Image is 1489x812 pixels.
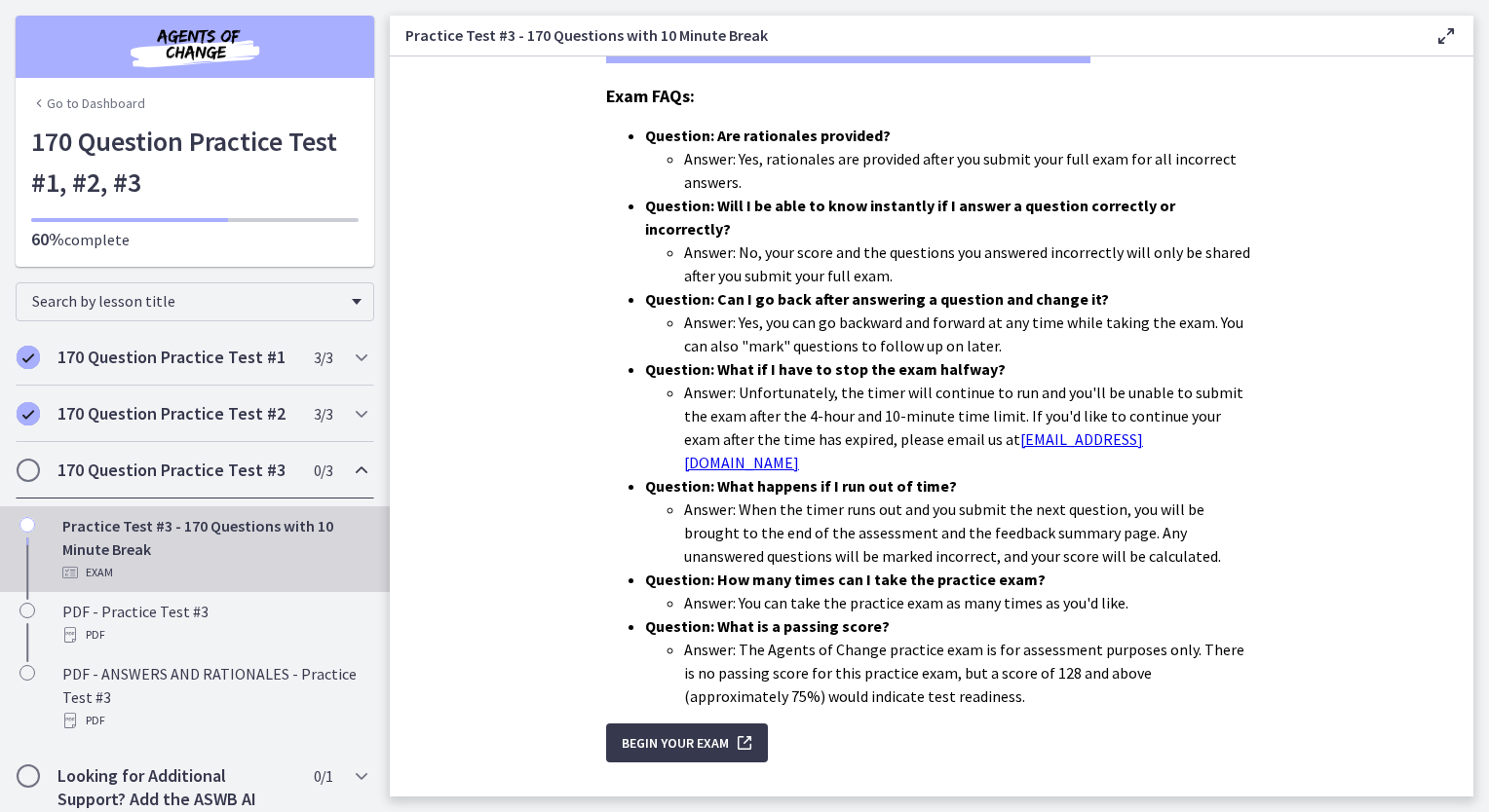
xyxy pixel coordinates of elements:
span: 60% [31,228,64,250]
i: Completed [17,346,40,369]
li: Answer: The Agents of Change practice exam is for assessment purposes only. There is no passing s... [684,638,1257,708]
div: PDF - Practice Test #3 [62,600,366,646]
span: Exam FAQs: [606,85,695,107]
h2: 170 Question Practice Test #1 [57,346,295,369]
li: Answer: Yes, you can go backward and forward at any time while taking the exam. You can also "mar... [684,311,1257,357]
h1: 170 Question Practice Test #1, #2, #3 [31,121,359,203]
div: PDF [62,709,366,732]
span: 3 / 3 [314,346,332,369]
div: Practice Test #3 - 170 Questions with 10 Minute Break [62,514,366,584]
h2: 170 Question Practice Test #3 [57,459,295,482]
li: Answer: No, your score and the questions you answered incorrectly will only be shared after you s... [684,240,1257,287]
strong: Question: What is a passing score? [645,616,890,636]
i: Completed [17,402,40,425]
p: complete [31,228,359,251]
a: Go to Dashboard [31,93,145,113]
strong: Question: What if I have to stop the exam halfway? [645,359,1006,379]
strong: Question: How many times can I take the practice exam? [645,570,1046,589]
div: Search by lesson title [16,282,374,321]
span: 0 / 3 [314,459,332,482]
h3: Practice Test #3 - 170 Questions with 10 Minute Break [405,23,1403,47]
a: [EMAIL_ADDRESS][DOMAIN_NAME] [684,429,1143,472]
li: Answer: You can take the practice exam as many times as you'd like. [684,591,1257,614]
span: 3 / 3 [314,402,332,425]
span: Search by lesson title [32,291,342,311]
div: Exam [62,561,366,584]
div: PDF - ANSWERS AND RATIONALES - Practice Test #3 [62,662,366,732]
strong: Question: What happens if I run out of time? [645,476,957,496]
strong: Question: Will I be able to know instantly if I answer a question correctly or incorrectly? [645,196,1175,239]
strong: Question: Can I go back after answering a question and change it? [645,289,1109,309]
strong: Question: Are rationales provided? [645,126,891,145]
span: 0 / 1 [314,764,332,788]
li: Answer: Yes, rationales are provided after you submit your full exam for all incorrect answers. [684,147,1257,194]
img: Agents of Change [78,23,312,70]
li: Answer: Unfortunately, the timer will continue to run and you'll be unable to submit the exam aft... [684,381,1257,474]
li: Answer: When the timer runs out and you submit the next question, you will be brought to the end ... [684,498,1257,568]
h2: 170 Question Practice Test #2 [57,402,295,425]
span: Begin Your Exam [622,731,729,755]
button: Begin Your Exam [606,723,768,762]
div: PDF [62,623,366,646]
